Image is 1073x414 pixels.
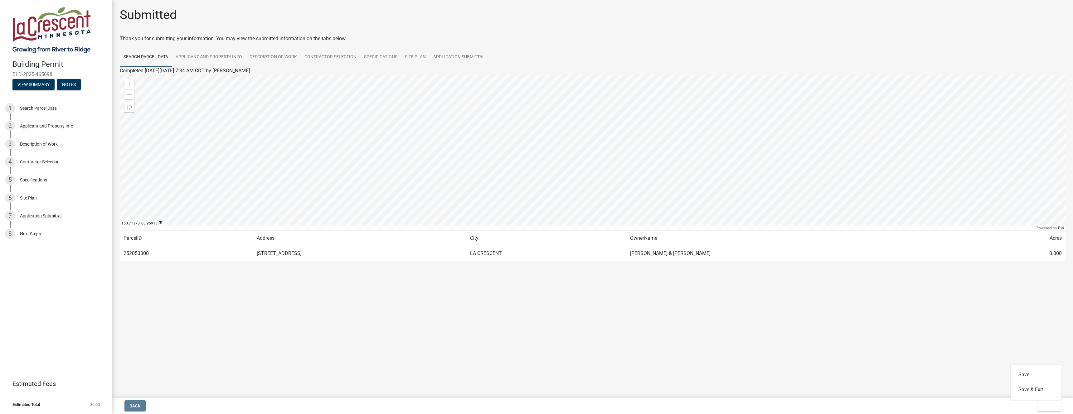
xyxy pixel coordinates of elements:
[401,47,430,67] a: Site Plan
[1043,403,1052,408] span: Exit
[172,47,246,67] a: Applicant and Property Info
[20,106,57,110] div: Search Parcel Data
[626,231,984,246] td: OwnerName
[20,160,60,164] div: Contractor Selection
[1011,382,1061,397] button: Save & Exit
[1011,365,1061,400] div: Exit
[5,157,15,167] div: 4
[124,400,146,412] button: Back
[12,71,100,77] span: BLD-2025-465098
[20,196,37,200] div: Site Plan
[120,231,253,246] td: ParcelID
[57,79,81,90] button: Notes
[124,102,134,112] div: Find my location
[5,121,15,131] div: 2
[20,124,73,128] div: Applicant and Property Info
[120,7,177,22] h1: Submitted
[124,79,134,89] div: Zoom in
[5,211,15,221] div: 7
[1038,400,1061,412] button: Exit
[120,35,1066,42] div: Thank you for submitting your information. You may view the submitted information on the tabs below.
[1011,367,1061,382] button: Save
[20,142,58,146] div: Description of Work
[90,402,100,407] span: $0.00
[626,246,984,261] td: [PERSON_NAME] & [PERSON_NAME]
[12,82,55,87] wm-modal-confirm: Summary
[120,47,172,67] a: Search Parcel Data
[12,60,107,69] h4: Building Permit
[120,68,250,74] span: Completed [DATE][DATE] 7:34 AM CDT by [PERSON_NAME]
[5,229,15,239] div: 8
[120,246,253,261] td: 252053000
[253,231,466,246] td: Address
[5,193,15,203] div: 6
[1058,226,1064,230] a: Esri
[5,103,15,113] div: 1
[12,7,91,53] img: City of La Crescent, Minnesota
[20,178,47,182] div: Specifications
[20,214,61,218] div: Application Submittal
[301,47,360,67] a: Contractor Selection
[5,175,15,185] div: 5
[246,47,301,67] a: Description of Work
[984,231,1066,246] td: Acres
[1035,225,1066,230] div: Powered by
[360,47,401,67] a: Specifications
[12,79,55,90] button: View Summary
[5,378,102,390] a: Estimated Fees
[430,47,488,67] a: Application Submittal
[466,231,626,246] td: City
[124,89,134,99] div: Zoom out
[129,403,141,408] span: Back
[253,246,466,261] td: [STREET_ADDRESS]
[57,82,81,87] wm-modal-confirm: Notes
[12,402,40,407] span: Estimated Total
[466,246,626,261] td: LA CRESCENT
[5,139,15,149] div: 3
[984,246,1066,261] td: 0.000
